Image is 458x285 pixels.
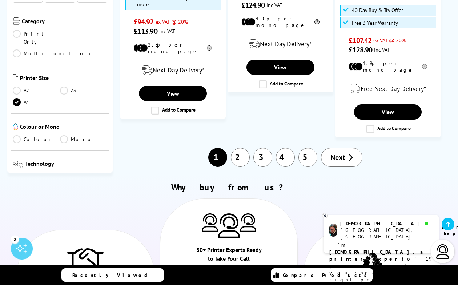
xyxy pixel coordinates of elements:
img: Category [13,17,20,25]
img: chris-livechat.png [329,224,337,237]
span: £107.42 [349,36,371,45]
img: Technology [13,160,23,168]
a: 5 [298,148,317,167]
span: inc VAT [374,46,390,53]
div: [GEOGRAPHIC_DATA], [GEOGRAPHIC_DATA] [340,227,433,240]
img: Printer Experts [202,213,218,232]
h2: Why buy from us? [14,182,444,193]
span: Printer Size [20,74,107,83]
div: 30+ Printer Experts Ready to Take Your Call [195,245,264,266]
a: Next [321,148,362,167]
div: 2 [11,235,19,243]
a: View [354,104,422,120]
img: Printer Size [13,74,18,81]
label: Add to Compare [366,125,411,133]
label: Add to Compare [151,107,196,115]
div: modal_delivery [339,79,437,99]
a: 3 [253,148,272,167]
span: £124.90 [241,0,265,10]
p: of 19 years! I can help you choose the right product [329,242,433,283]
span: £113.90 [134,27,157,36]
span: inc VAT [266,1,282,8]
a: Colour [13,135,60,143]
a: Print Only [13,30,60,46]
a: View [246,60,314,75]
span: inc VAT [159,28,175,35]
li: 4.0p per mono page [241,15,320,28]
div: [DEMOGRAPHIC_DATA] [340,220,433,227]
a: Compare Products [271,268,373,282]
a: A4 [13,98,60,106]
div: modal_delivery [232,34,329,54]
span: 40 Day Buy & Try Offer [352,7,403,13]
span: Recently Viewed [72,272,155,278]
a: Recently Viewed [61,268,164,282]
img: user-headset-light.svg [435,244,450,259]
span: Technology [25,160,107,170]
a: Mono [60,135,107,143]
li: 2.8p per mono page [134,41,212,55]
label: Add to Compare [259,80,303,88]
b: I'm [DEMOGRAPHIC_DATA], a printer expert [329,242,425,262]
a: View [139,86,207,101]
img: Printer Experts [218,213,240,238]
span: Colour or Mono [20,123,107,132]
span: Category [22,17,107,26]
span: £94.92 [134,17,154,27]
span: ex VAT @ 20% [156,18,188,25]
a: Multifunction [13,49,92,57]
a: A2 [13,87,60,95]
img: Printer Experts [240,213,256,232]
span: Free 3 Year Warranty [352,20,398,26]
span: Compare Products [283,272,371,278]
img: Trusted Service [67,245,104,274]
span: £128.90 [349,45,372,55]
a: 2 [231,148,250,167]
span: ex VAT @ 20% [373,37,406,44]
a: 4 [276,148,295,167]
span: Next [330,153,345,162]
li: 1.9p per mono page [349,60,427,73]
div: modal_delivery [124,60,222,80]
img: Colour or Mono [13,123,18,130]
a: A3 [60,87,107,95]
